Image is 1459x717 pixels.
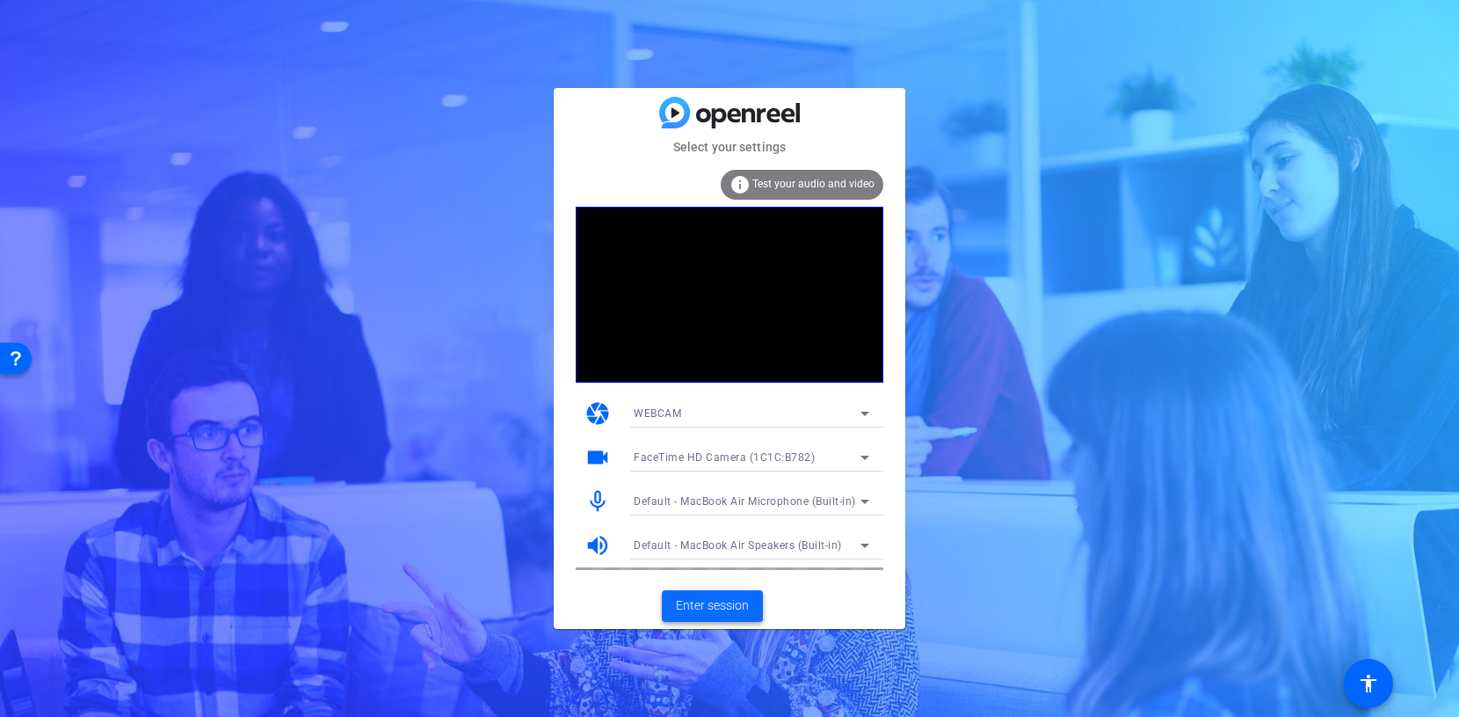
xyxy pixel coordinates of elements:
[662,590,763,622] button: Enter session
[634,407,681,420] span: WEBCAM
[634,539,842,552] span: Default - MacBook Air Speakers (Built-in)
[554,137,905,157] mat-card-subtitle: Select your settings
[584,532,611,559] mat-icon: volume_up
[676,596,749,615] span: Enter session
[1358,673,1379,694] mat-icon: accessibility
[752,178,875,190] span: Test your audio and video
[634,451,815,464] span: FaceTime HD Camera (1C1C:B782)
[659,97,800,128] img: blue-gradient.svg
[729,174,751,195] mat-icon: info
[634,495,856,508] span: Default - MacBook Air Microphone (Built-in)
[584,444,611,471] mat-icon: videocam
[584,488,611,515] mat-icon: mic_none
[584,400,611,427] mat-icon: camera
